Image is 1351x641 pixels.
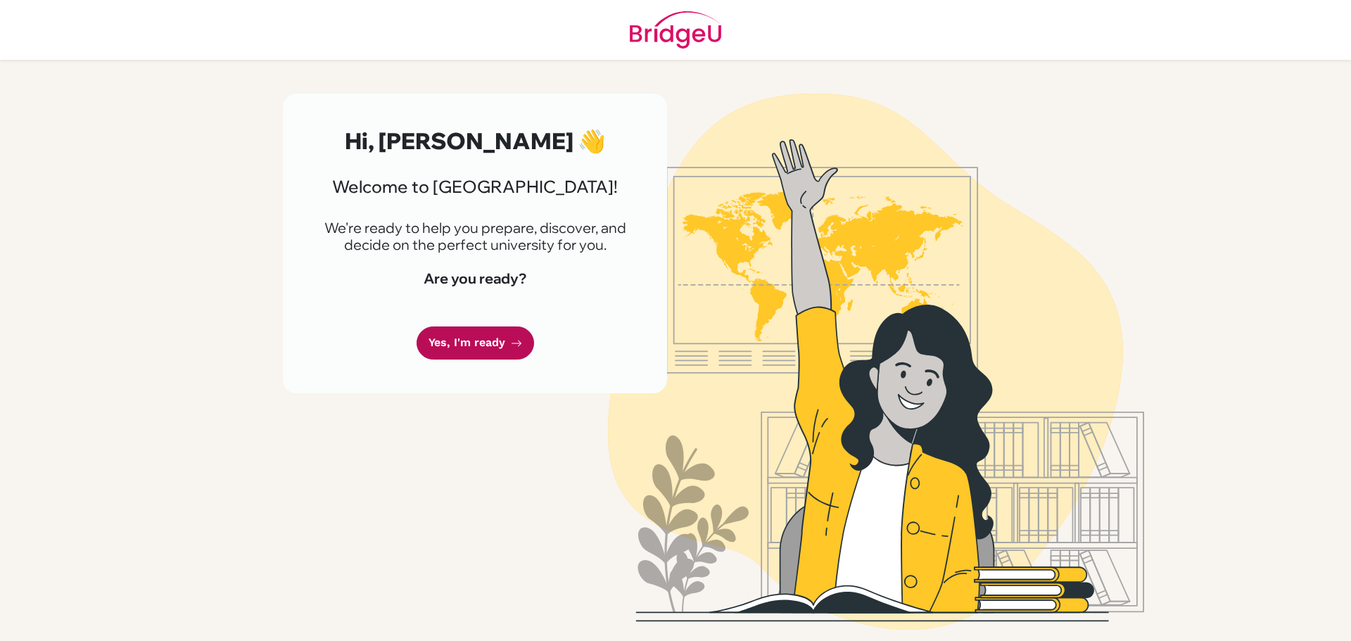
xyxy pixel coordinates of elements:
p: We're ready to help you prepare, discover, and decide on the perfect university for you. [317,220,633,253]
h4: Are you ready? [317,270,633,287]
a: Yes, I'm ready [417,326,534,360]
h3: Welcome to [GEOGRAPHIC_DATA]! [317,177,633,197]
h2: Hi, [PERSON_NAME] 👋 [317,127,633,154]
img: Welcome to Bridge U [475,94,1277,630]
